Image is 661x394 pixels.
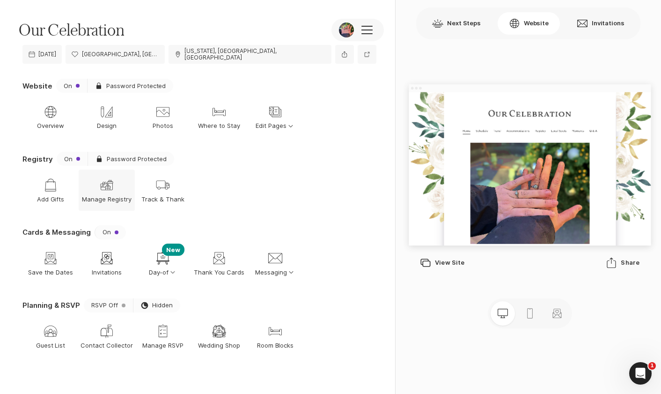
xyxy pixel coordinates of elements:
p: Travel [235,97,257,118]
div: Manage Registry [99,178,114,193]
svg: Preview desktop [497,308,508,319]
a: Wedding Shop [191,316,247,357]
div: Wedding Shop [212,324,227,339]
p: Manage Registry [82,195,132,203]
div: Add Gifts [43,178,58,193]
button: On [56,79,87,93]
a: Save the Dates [22,243,79,284]
div: Thank You Cards [212,251,227,266]
p: Overview [37,122,65,130]
p: Q & A [503,97,524,118]
p: Planning & RSVP [22,300,80,310]
p: Home [150,97,171,118]
p: Moments [454,97,488,118]
div: Day-of [155,251,170,266]
a: [GEOGRAPHIC_DATA], [GEOGRAPHIC_DATA][US_STATE], [GEOGRAPHIC_DATA] [66,45,164,64]
p: Design [97,122,117,130]
button: Invitations [566,12,636,35]
span: Hidden [152,302,173,309]
p: Contact Collector [81,341,132,349]
a: Photos [135,97,191,138]
a: Guest List [22,316,79,357]
div: Design [99,104,114,119]
p: Edit Pages [256,122,295,130]
p: Day-of [149,268,177,276]
button: On [57,152,88,166]
a: Contact Collector [79,316,135,357]
a: Local Spots [396,97,439,119]
button: Next Steps [421,12,492,35]
div: Room Blocks [268,324,283,339]
a: Travel [235,97,257,119]
a: Schedule [186,97,220,119]
span: Password Protected [106,82,166,90]
a: [US_STATE], [GEOGRAPHIC_DATA], [GEOGRAPHIC_DATA] [169,45,331,64]
a: Design [79,97,135,138]
a: Overview [22,97,79,138]
button: Edit Pages [247,97,303,138]
div: Contact Collector [99,324,114,339]
p: Track & Thank [141,195,184,203]
div: Save the Dates [43,251,58,266]
button: On [95,225,126,239]
img: Event Photo [339,22,354,37]
span: Our Celebration [19,20,124,40]
p: Thank You Cards [194,268,245,276]
div: Manage RSVP [155,324,170,339]
a: Manage RSVP [135,316,191,357]
p: Registry [22,154,53,164]
button: Hidden [133,298,180,312]
span: Password Protected [107,156,167,163]
svg: Preview matching stationery [551,308,562,319]
a: [DATE] [22,45,62,64]
p: Invitations [92,268,122,276]
a: Q & A [503,97,524,119]
p: Guest List [36,341,66,349]
iframe: Intercom live chat [629,362,652,385]
p: New [162,244,184,256]
a: Add Gifts [22,170,79,211]
p: Registry [351,97,381,118]
button: Website [498,12,560,35]
button: NewDay-of [135,243,191,284]
button: Password Protected [88,152,174,166]
p: Website [22,81,52,91]
div: Guest List [43,324,58,339]
button: RSVP Off [84,298,133,312]
a: Room Blocks [247,316,303,357]
p: Where to Stay [198,122,240,130]
a: Registry [351,97,381,119]
a: Where to Stay [191,97,247,138]
a: Password Protected [87,79,173,93]
div: Where to Stay [212,104,227,119]
a: Invitations [79,243,135,284]
a: Thank You Cards [191,243,247,284]
p: Cards & Messaging [22,227,91,237]
div: View Site [420,257,464,268]
p: National Union Building, F Street Northwest, Washington, DC, USA [82,51,159,58]
a: Home [150,97,171,119]
a: Track & Thank [135,170,191,211]
p: Manage RSVP [142,341,184,349]
div: Share [606,257,639,268]
div: Overview [43,104,58,119]
div: Messaging [268,251,283,266]
div: Edit Pages [268,104,283,119]
button: Share event information [335,45,354,64]
p: Schedule [186,97,220,118]
div: Photos [155,104,170,119]
button: Messaging [247,243,303,284]
span: 1 [648,362,656,370]
div: Track & Thank [155,178,170,193]
a: Moments [454,97,488,119]
a: Preview website [358,45,376,64]
div: Invitations [99,251,114,266]
span: [DATE] [38,51,56,58]
a: Manage Registry [79,170,135,211]
p: Add Gifts [37,195,65,203]
p: Accommodations [272,97,336,118]
p: Messaging [255,268,295,276]
svg: Preview mobile [524,308,535,319]
p: Save the Dates [28,268,73,276]
p: Room Blocks [257,341,294,349]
